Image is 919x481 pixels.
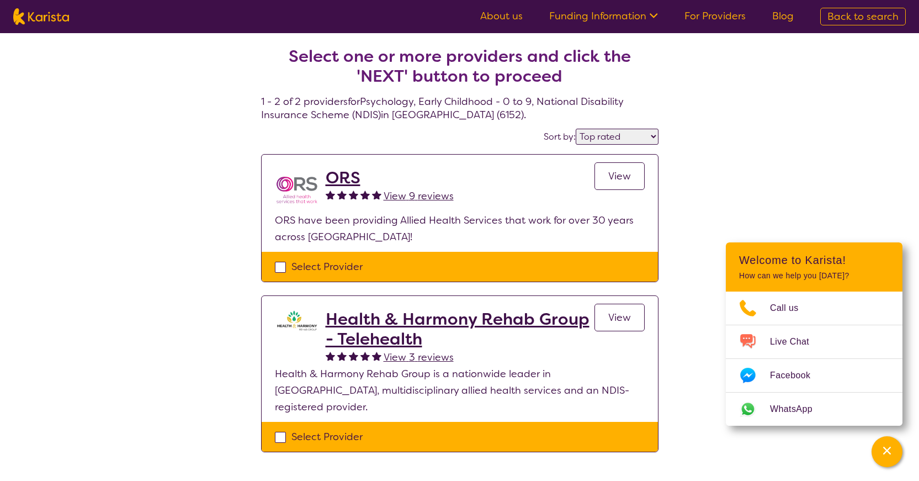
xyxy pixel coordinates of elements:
a: Web link opens in a new tab. [726,393,902,426]
a: Back to search [820,8,906,25]
span: View 9 reviews [384,189,454,203]
a: View [594,162,645,190]
img: nspbnteb0roocrxnmwip.png [275,168,319,212]
p: Health & Harmony Rehab Group is a nationwide leader in [GEOGRAPHIC_DATA], multidisciplinary allie... [275,366,645,415]
img: fullstar [360,351,370,361]
label: Sort by: [544,131,576,142]
h4: 1 - 2 of 2 providers for Psychology , Early Childhood - 0 to 9 , National Disability Insurance Sc... [261,20,658,121]
div: Channel Menu [726,242,902,426]
p: ORS have been providing Allied Health Services that work for over 30 years across [GEOGRAPHIC_DATA]! [275,212,645,245]
img: ztak9tblhgtrn1fit8ap.png [275,309,319,331]
img: fullstar [326,351,335,361]
a: ORS [326,168,454,188]
span: Live Chat [770,334,822,350]
a: Blog [772,9,794,23]
img: fullstar [349,351,358,361]
span: Back to search [827,10,899,23]
a: View 9 reviews [384,188,454,204]
a: View 3 reviews [384,349,454,366]
a: Funding Information [549,9,658,23]
img: fullstar [360,190,370,199]
img: fullstar [372,190,381,199]
img: fullstar [337,190,347,199]
span: View 3 reviews [384,351,454,364]
h2: Select one or more providers and click the 'NEXT' button to proceed [274,46,645,86]
a: View [594,304,645,331]
span: Facebook [770,367,824,384]
img: fullstar [326,190,335,199]
img: fullstar [372,351,381,361]
ul: Choose channel [726,292,902,426]
a: About us [480,9,523,23]
a: Health & Harmony Rehab Group - Telehealth [326,309,594,349]
span: View [608,311,631,324]
h2: Welcome to Karista! [739,253,889,267]
p: How can we help you [DATE]? [739,271,889,281]
img: Karista logo [13,8,69,25]
img: fullstar [349,190,358,199]
span: Call us [770,300,812,316]
img: fullstar [337,351,347,361]
button: Channel Menu [872,436,902,467]
a: For Providers [684,9,746,23]
span: View [608,170,631,183]
span: WhatsApp [770,401,826,417]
